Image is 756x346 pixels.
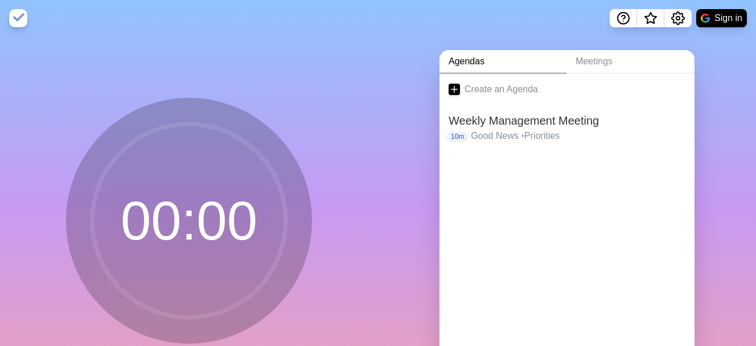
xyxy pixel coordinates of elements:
[9,9,27,27] img: timeblocks logo
[449,112,685,129] h2: Weekly Management Meeting
[696,9,747,27] button: Sign in
[701,14,710,23] img: google logo
[566,50,695,73] a: Meetings
[521,131,524,141] span: •
[610,9,637,27] button: Help
[439,73,695,105] a: Create an Agenda
[446,131,469,142] p: 10m
[637,9,664,27] button: What’s new
[439,50,566,73] a: Agendas
[471,129,685,143] p: Good News Priorities
[664,9,692,27] button: Settings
